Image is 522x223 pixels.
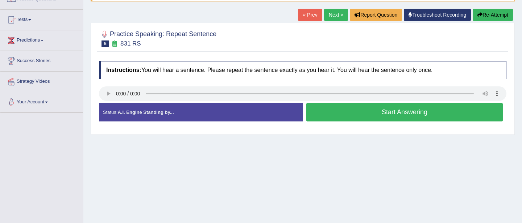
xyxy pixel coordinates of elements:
[298,9,322,21] a: « Prev
[101,40,109,47] span: 5
[473,9,513,21] button: Re-Attempt
[120,40,141,47] small: 831 RS
[106,67,141,73] b: Instructions:
[99,29,216,47] h2: Practice Speaking: Repeat Sentence
[0,30,83,48] a: Predictions
[324,9,348,21] a: Next »
[0,10,83,28] a: Tests
[350,9,402,21] button: Report Question
[117,110,174,115] strong: A.I. Engine Standing by...
[99,61,506,79] h4: You will hear a sentence. Please repeat the sentence exactly as you hear it. You will hear the se...
[0,92,83,110] a: Your Account
[0,51,83,69] a: Success Stories
[404,9,471,21] a: Troubleshoot Recording
[111,40,119,47] small: Exam occurring question
[0,72,83,90] a: Strategy Videos
[306,103,503,121] button: Start Answering
[99,103,303,121] div: Status:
